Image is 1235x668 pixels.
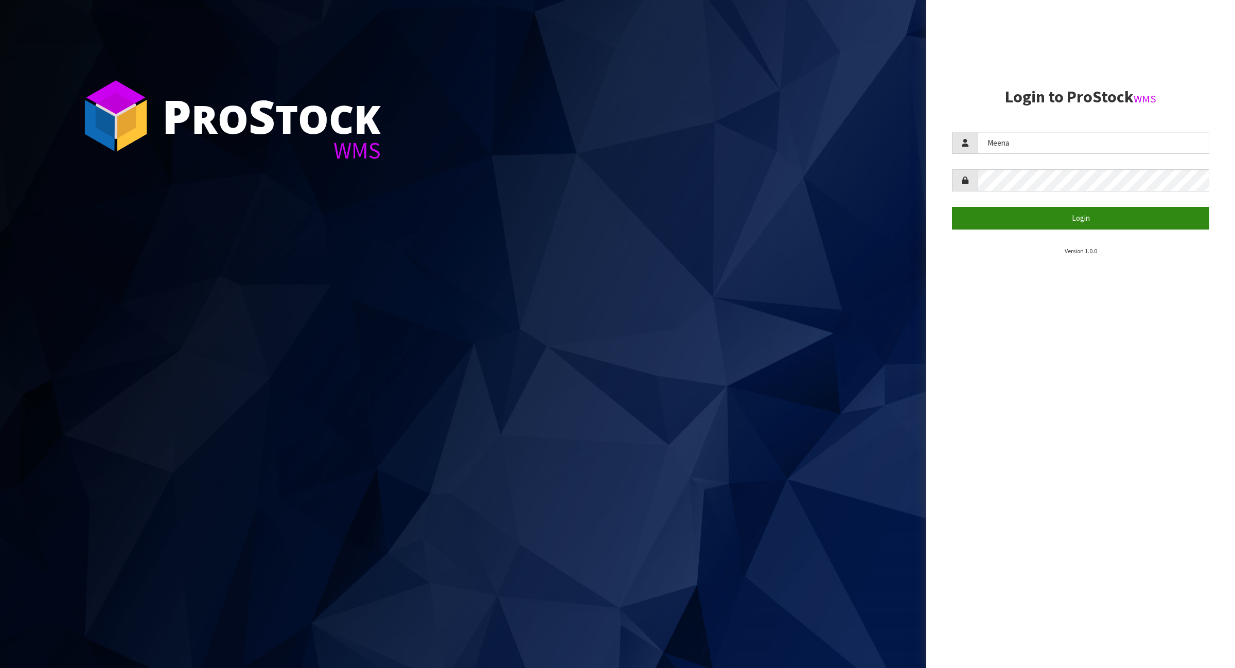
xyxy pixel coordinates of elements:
img: ProStock Cube [77,77,154,154]
input: Username [978,132,1209,154]
div: ro tock [162,93,381,139]
button: Login [952,207,1209,229]
div: WMS [162,139,381,162]
span: S [249,84,275,147]
span: P [162,84,191,147]
small: Version 1.0.0 [1065,247,1097,255]
small: WMS [1134,92,1156,106]
h2: Login to ProStock [952,88,1209,106]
